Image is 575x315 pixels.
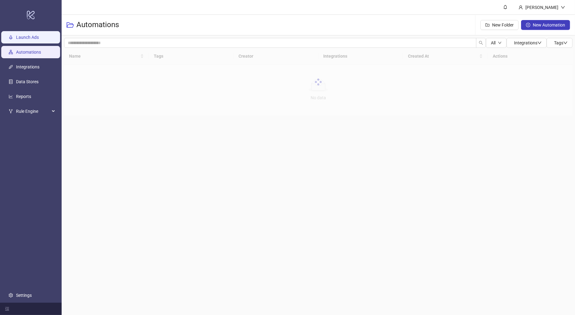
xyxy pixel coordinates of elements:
a: Reports [16,94,31,99]
span: folder-add [485,23,490,27]
span: search [479,41,483,45]
button: Alldown [486,38,507,48]
div: [PERSON_NAME] [523,4,561,11]
a: Launch Ads [16,35,39,40]
span: New Folder [492,22,514,27]
span: Rule Engine [16,105,50,117]
span: fork [9,109,13,113]
span: All [491,40,495,45]
span: Tags [554,40,568,45]
span: Integrations [514,40,542,45]
a: Integrations [16,64,39,69]
span: down [498,41,502,45]
span: bell [503,5,508,9]
span: New Automation [533,22,565,27]
a: Settings [16,293,32,298]
h3: Automations [76,20,119,30]
span: folder-open [67,21,74,29]
button: Tagsdown [547,38,573,48]
button: Integrationsdown [507,38,547,48]
span: down [537,41,542,45]
span: down [563,41,568,45]
span: menu-fold [5,307,9,311]
a: Automations [16,50,41,55]
a: Data Stores [16,79,39,84]
span: user [519,5,523,10]
span: down [561,5,565,10]
span: plus-circle [526,23,530,27]
button: New Folder [480,20,519,30]
button: New Automation [521,20,570,30]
